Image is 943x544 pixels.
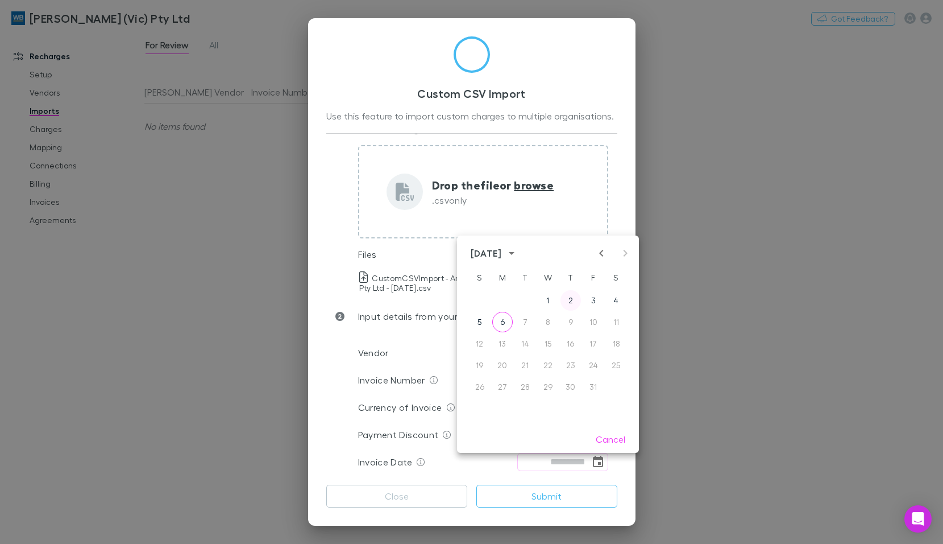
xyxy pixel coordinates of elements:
button: Choose date [590,454,606,470]
h3: Custom CSV Import [326,86,617,100]
span: Thursday [560,266,581,289]
button: Previous month [595,246,608,260]
div: Use this feature to import custom charges to multiple organisations. [326,109,617,124]
span: browse [514,178,554,192]
button: 5 [470,312,490,332]
p: Files [358,248,377,261]
p: Currency of Invoice [358,401,442,414]
p: Drop the file or [432,176,554,193]
button: Cancel [587,430,634,448]
button: Submit [476,485,617,508]
p: Invoice Number [358,373,425,387]
div: [DATE] [471,246,501,260]
button: 2 [560,290,581,311]
p: CustomCSVImport - Ansarada - [PERSON_NAME] Bleu Pty Ltd - [DATE].csv [359,271,584,292]
span: Sunday [470,266,490,289]
button: 6 [492,312,513,332]
p: Invoice Date [358,455,412,469]
span: Saturday [606,266,626,289]
button: 1 [538,290,558,311]
div: Input details from your invoice [326,298,617,335]
div: Open Intercom Messenger [904,505,932,533]
button: 4 [606,290,626,311]
p: Payment Discount [358,428,439,442]
span: Monday [492,266,513,289]
button: calendar view is open, switch to year view [505,246,518,260]
p: .csv only [432,193,554,207]
span: Tuesday [515,266,535,289]
button: 3 [583,290,604,311]
span: Friday [583,266,604,289]
button: Close [326,485,467,508]
p: Input details from your invoice [344,310,491,323]
p: Vendor [358,346,389,360]
span: Wednesday [538,266,558,289]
